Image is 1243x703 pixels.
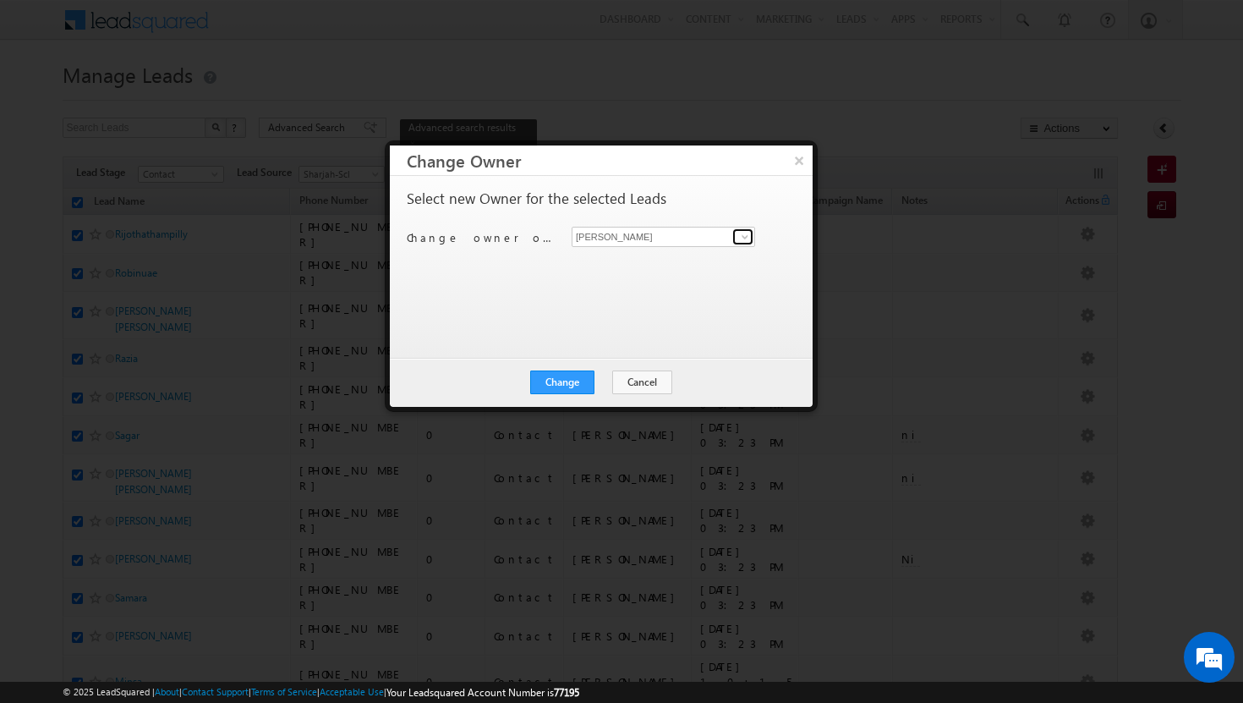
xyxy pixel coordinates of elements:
span: Your Leadsquared Account Number is [386,686,579,699]
em: Submit [248,521,307,544]
a: Show All Items [732,228,753,245]
div: Leave a message [88,89,284,111]
h3: Change Owner [407,146,813,175]
a: Terms of Service [251,686,317,697]
a: Contact Support [182,686,249,697]
button: Change [530,371,594,394]
img: d_60004797649_company_0_60004797649 [29,89,71,111]
span: 77195 [554,686,579,699]
div: Minimize live chat window [277,8,318,49]
button: Cancel [612,371,672,394]
a: About [155,686,179,697]
span: © 2025 LeadSquared | | | | | [63,684,579,700]
button: × [786,146,813,175]
p: Change owner of 13 leads to [407,230,559,245]
input: Type to Search [572,227,755,247]
p: Select new Owner for the selected Leads [407,191,666,206]
a: Acceptable Use [320,686,384,697]
textarea: Type your message and click 'Submit' [22,157,309,507]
